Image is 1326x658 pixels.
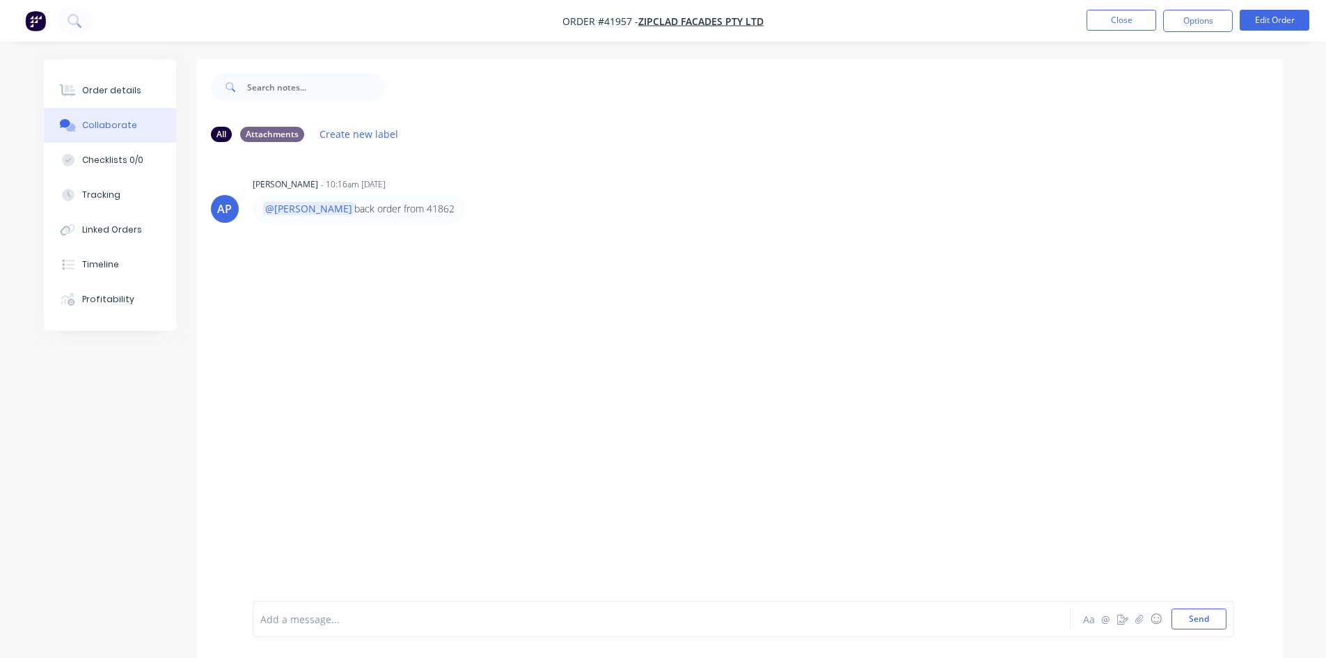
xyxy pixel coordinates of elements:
[44,178,176,212] button: Tracking
[82,189,120,201] div: Tracking
[25,10,46,31] img: Factory
[82,224,142,236] div: Linked Orders
[82,84,141,97] div: Order details
[1087,10,1156,31] button: Close
[44,143,176,178] button: Checklists 0/0
[44,247,176,282] button: Timeline
[44,212,176,247] button: Linked Orders
[253,178,318,191] div: [PERSON_NAME]
[82,258,119,271] div: Timeline
[211,127,232,142] div: All
[82,119,137,132] div: Collaborate
[1098,611,1114,627] button: @
[263,202,455,216] p: back order from 41862
[82,293,134,306] div: Profitability
[1081,611,1098,627] button: Aa
[44,108,176,143] button: Collaborate
[1148,611,1165,627] button: ☺
[217,201,232,217] div: AP
[638,15,764,28] a: Zipclad Facades Pty Ltd
[321,178,386,191] div: - 10:16am [DATE]
[313,125,406,143] button: Create new label
[82,154,143,166] div: Checklists 0/0
[562,15,638,28] span: Order #41957 -
[44,73,176,108] button: Order details
[1240,10,1309,31] button: Edit Order
[240,127,304,142] div: Attachments
[247,73,385,101] input: Search notes...
[44,282,176,317] button: Profitability
[263,202,354,215] span: @[PERSON_NAME]
[1163,10,1233,32] button: Options
[1171,609,1226,629] button: Send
